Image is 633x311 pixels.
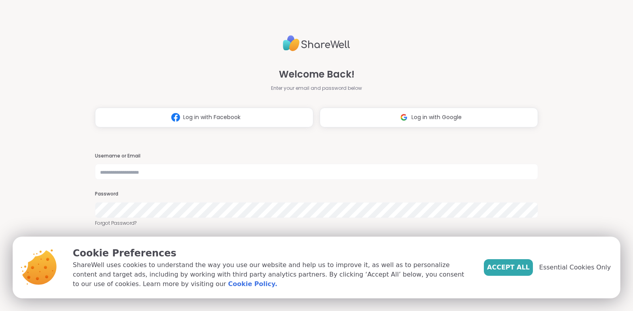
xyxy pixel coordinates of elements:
[95,220,538,227] a: Forgot Password?
[539,263,611,272] span: Essential Cookies Only
[95,191,538,197] h3: Password
[320,108,538,127] button: Log in with Google
[484,259,533,276] button: Accept All
[411,113,462,121] span: Log in with Google
[73,260,471,289] p: ShareWell uses cookies to understand the way you use our website and help us to improve it, as we...
[95,108,313,127] button: Log in with Facebook
[283,32,350,55] img: ShareWell Logo
[279,67,354,82] span: Welcome Back!
[183,113,241,121] span: Log in with Facebook
[271,85,362,92] span: Enter your email and password below
[95,153,538,159] h3: Username or Email
[228,279,277,289] a: Cookie Policy.
[487,263,530,272] span: Accept All
[168,110,183,125] img: ShareWell Logomark
[396,110,411,125] img: ShareWell Logomark
[73,246,471,260] p: Cookie Preferences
